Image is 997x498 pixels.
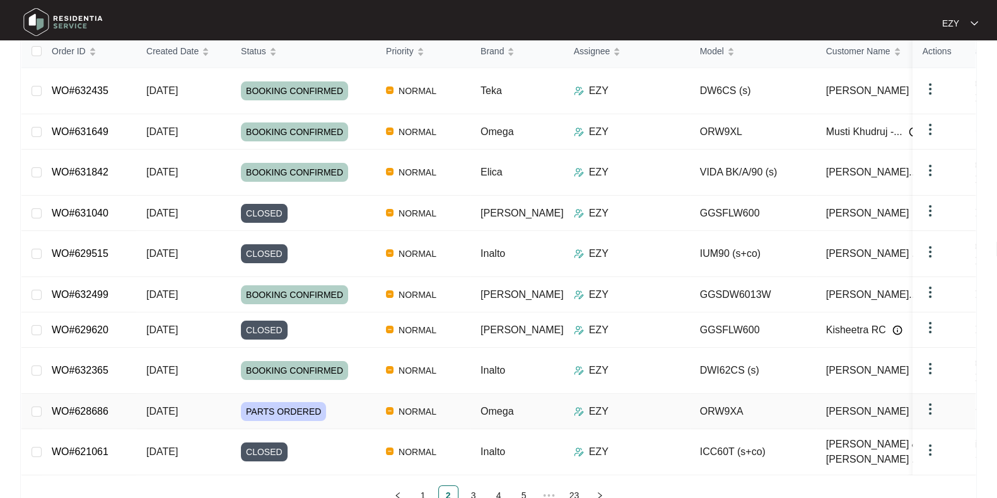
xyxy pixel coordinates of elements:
p: EZY [589,206,609,221]
img: Vercel Logo [386,86,394,94]
span: NORMAL [394,124,441,139]
a: WO#631649 [52,126,108,137]
th: Status [231,35,376,68]
th: Created Date [136,35,231,68]
span: Status [241,44,266,58]
a: WO#631040 [52,208,108,218]
p: EZY [589,404,609,419]
span: NORMAL [394,287,441,302]
th: Brand [470,35,564,68]
p: EZY [589,363,609,378]
span: [DATE] [146,248,178,259]
th: Order ID [42,35,136,68]
span: [DATE] [146,406,178,417]
img: dropdown arrow [923,401,938,417]
p: EZY [589,246,609,261]
span: PARTS ORDERED [241,402,326,421]
span: CLOSED [241,204,288,223]
td: GGSFLW600 [690,196,816,231]
span: BOOKING CONFIRMED [241,361,348,380]
img: Assigner Icon [574,290,584,300]
img: dropdown arrow [971,20,978,27]
p: EZY [942,17,959,30]
th: Actions [912,35,976,68]
span: NORMAL [394,246,441,261]
span: Teka [481,85,502,96]
span: [PERSON_NAME]... [826,165,918,180]
span: NORMAL [394,444,441,459]
span: BOOKING CONFIRMED [241,122,348,141]
span: Omega [481,406,513,417]
span: [PERSON_NAME] [826,83,909,98]
img: dropdown arrow [923,163,938,178]
img: Assigner Icon [574,208,584,218]
span: [PERSON_NAME] & [PERSON_NAME] ... [826,437,926,467]
span: [DATE] [146,85,178,96]
span: BOOKING CONFIRMED [241,163,348,182]
img: Info icon [909,127,919,137]
span: [PERSON_NAME] [826,206,909,221]
img: dropdown arrow [923,203,938,218]
img: dropdown arrow [923,122,938,137]
img: Vercel Logo [386,209,394,216]
span: NORMAL [394,323,441,338]
a: WO#632435 [52,85,108,96]
th: Model [690,35,816,68]
img: Vercel Logo [386,168,394,175]
img: Assigner Icon [574,249,584,259]
span: Customer Name [826,44,890,58]
a: WO#631842 [52,167,108,177]
img: dropdown arrow [923,320,938,335]
span: NORMAL [394,83,441,98]
td: VIDA BK/A/90 (s) [690,150,816,196]
span: CLOSED [241,442,288,461]
img: Vercel Logo [386,127,394,135]
p: EZY [589,83,609,98]
span: Musti Khudruj -... [826,124,902,139]
img: Assigner Icon [574,447,584,457]
td: ORW9XA [690,394,816,429]
span: [PERSON_NAME] [481,208,564,218]
span: [PERSON_NAME] [826,404,909,419]
img: Assigner Icon [574,406,584,417]
td: ORW9XL [690,114,816,150]
span: [DATE] [146,167,178,177]
span: [DATE] [146,446,178,457]
span: Brand [481,44,504,58]
p: EZY [589,124,609,139]
img: Assigner Icon [574,86,584,96]
p: EZY [589,165,609,180]
span: Inalto [481,365,505,376]
img: Vercel Logo [386,366,394,374]
span: [DATE] [146,365,178,376]
img: Vercel Logo [386,326,394,333]
img: residentia service logo [19,3,107,41]
td: IUM90 (s+co) [690,231,816,277]
img: dropdown arrow [923,81,938,97]
th: Assignee [564,35,690,68]
img: dropdown arrow [923,244,938,259]
img: dropdown arrow [923,285,938,300]
span: [DATE] [146,126,178,137]
td: GGSFLW600 [690,312,816,348]
p: EZY [589,444,609,459]
img: Vercel Logo [386,448,394,455]
img: Vercel Logo [386,407,394,415]
img: Assigner Icon [574,127,584,137]
span: [PERSON_NAME] [481,324,564,335]
img: Vercel Logo [386,290,394,298]
span: Omega [481,126,513,137]
span: Elica [481,167,503,177]
span: [DATE] [146,289,178,300]
img: Assigner Icon [574,325,584,335]
span: [DATE] [146,324,178,335]
img: Vercel Logo [386,249,394,257]
span: [PERSON_NAME]... [826,287,918,302]
td: ICC60T (s+co) [690,429,816,475]
a: WO#629515 [52,248,108,259]
span: BOOKING CONFIRMED [241,81,348,100]
td: GGSDW6013W [690,277,816,312]
span: BOOKING CONFIRMED [241,285,348,304]
span: [DATE] [146,208,178,218]
img: Assigner Icon [574,167,584,177]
